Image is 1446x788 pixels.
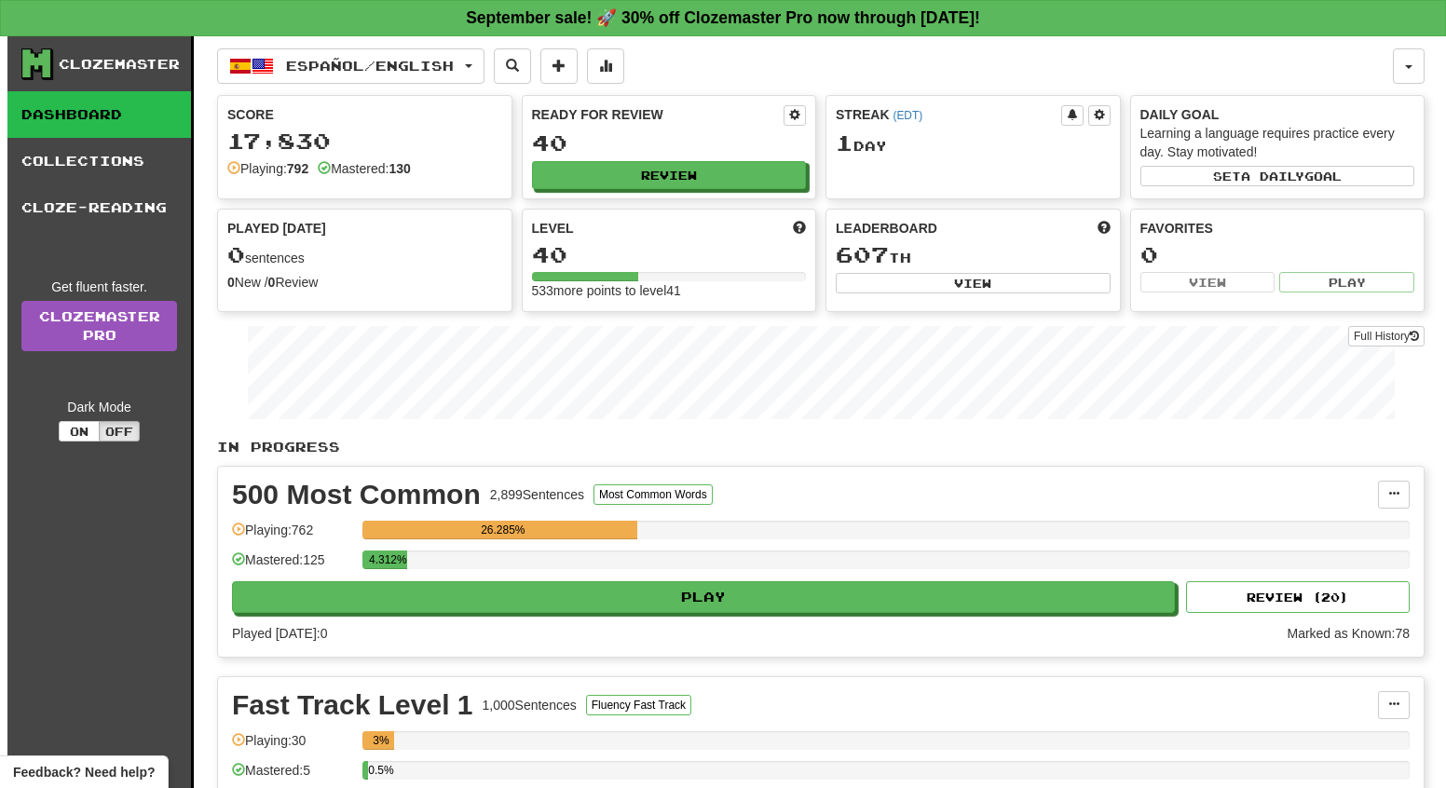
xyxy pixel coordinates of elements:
[268,275,276,290] strong: 0
[21,301,177,351] a: ClozemasterPro
[1241,170,1304,183] span: a daily
[7,91,191,138] a: Dashboard
[232,731,353,762] div: Playing: 30
[1140,124,1415,161] div: Learning a language requires practice every day. Stay motivated!
[1140,166,1415,186] button: Seta dailygoal
[1140,105,1415,124] div: Daily Goal
[227,275,235,290] strong: 0
[99,421,140,442] button: Off
[532,219,574,238] span: Level
[7,184,191,231] a: Cloze-Reading
[836,273,1111,293] button: View
[227,219,326,238] span: Played [DATE]
[287,161,308,176] strong: 792
[893,109,922,122] a: (EDT)
[59,55,180,74] div: Clozemaster
[532,105,784,124] div: Ready for Review
[59,421,100,442] button: On
[232,481,481,509] div: 500 Most Common
[227,129,502,153] div: 17,830
[466,8,980,27] strong: September sale! 🚀 30% off Clozemaster Pro now through [DATE]!
[232,626,327,641] span: Played [DATE]: 0
[232,550,353,581] div: Mastered: 125
[483,696,577,714] div: 1,000 Sentences
[13,763,155,781] span: Open feedback widget
[368,731,393,750] div: 3%
[1140,219,1415,238] div: Favorites
[587,48,624,84] button: More stats
[7,138,191,184] a: Collections
[532,131,807,155] div: 40
[532,161,807,189] button: Review
[1287,624,1410,643] div: Marked as Known: 78
[227,105,502,124] div: Score
[1140,272,1275,292] button: View
[232,581,1175,613] button: Play
[532,281,807,300] div: 533 more points to level 41
[232,691,473,719] div: Fast Track Level 1
[368,521,637,539] div: 26.285%
[836,241,889,267] span: 607
[836,131,1111,156] div: Day
[836,219,937,238] span: Leaderboard
[368,550,407,569] div: 4.312%
[586,695,691,715] button: Fluency Fast Track
[227,273,502,292] div: New / Review
[1140,243,1415,266] div: 0
[836,105,1061,124] div: Streak
[232,521,353,551] div: Playing: 762
[1279,272,1414,292] button: Play
[21,398,177,416] div: Dark Mode
[1098,219,1111,238] span: This week in points, UTC
[494,48,531,84] button: Search sentences
[836,129,853,156] span: 1
[227,243,502,267] div: sentences
[540,48,578,84] button: Add sentence to collection
[286,58,454,74] span: Español / English
[389,161,410,176] strong: 130
[490,485,584,504] div: 2,899 Sentences
[217,48,484,84] button: Español/English
[793,219,806,238] span: Score more points to level up
[532,243,807,266] div: 40
[318,159,411,178] div: Mastered:
[227,159,308,178] div: Playing:
[21,278,177,296] div: Get fluent faster.
[227,241,245,267] span: 0
[836,243,1111,267] div: th
[1186,581,1410,613] button: Review (20)
[217,438,1425,456] p: In Progress
[1348,326,1425,346] button: Full History
[593,484,713,505] button: Most Common Words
